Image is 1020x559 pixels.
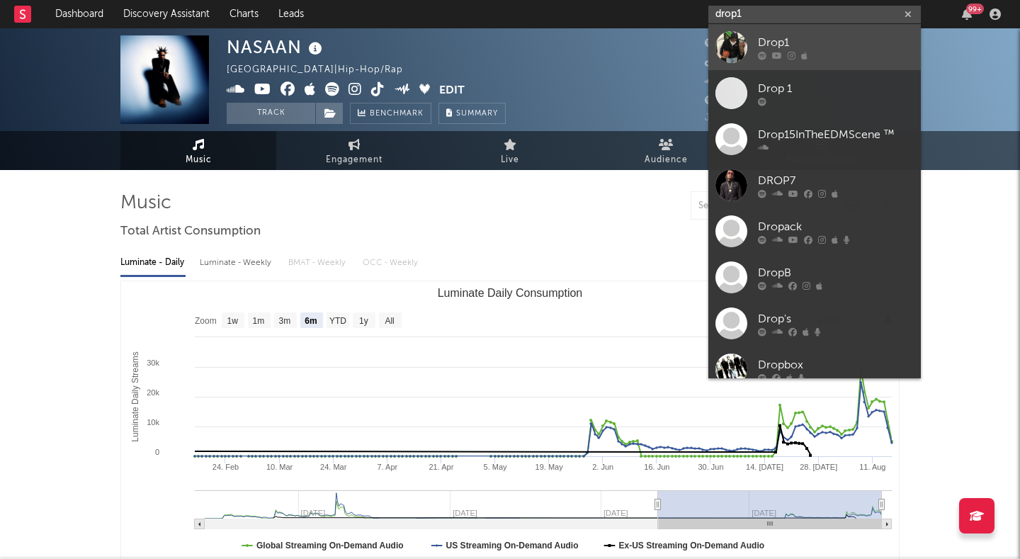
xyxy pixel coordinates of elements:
[588,131,744,170] a: Audience
[962,9,972,20] button: 99+
[120,251,186,275] div: Luminate - Daily
[708,116,921,162] a: Drop15InTheEDMScene ™
[800,463,837,471] text: 28. [DATE]
[227,35,326,59] div: NASAAN
[705,113,788,123] span: Jump Score: 78.7
[758,80,914,97] div: Drop 1
[708,254,921,300] a: DropB
[758,218,914,235] div: Dropack
[708,70,921,116] a: Drop 1
[708,300,921,346] a: Drop's
[705,39,752,48] span: 10,451
[266,463,293,471] text: 10. Mar
[708,6,921,23] input: Search for artists
[155,448,159,456] text: 0
[147,358,159,367] text: 30k
[147,388,159,397] text: 20k
[305,316,317,326] text: 6m
[438,103,506,124] button: Summary
[186,152,212,169] span: Music
[644,463,669,471] text: 16. Jun
[195,316,217,326] text: Zoom
[120,223,261,240] span: Total Artist Consumption
[705,58,748,67] span: 9,585
[456,110,498,118] span: Summary
[484,463,508,471] text: 5. May
[200,251,274,275] div: Luminate - Weekly
[370,106,424,123] span: Benchmark
[758,356,914,373] div: Dropbox
[429,463,454,471] text: 21. Apr
[329,316,346,326] text: YTD
[359,316,368,326] text: 1y
[227,62,419,79] div: [GEOGRAPHIC_DATA] | Hip-Hop/Rap
[439,82,465,100] button: Edit
[227,316,239,326] text: 1w
[438,287,583,299] text: Luminate Daily Consumption
[705,77,747,86] span: 1,104
[746,463,783,471] text: 14. [DATE]
[966,4,984,14] div: 99 +
[276,131,432,170] a: Engagement
[212,463,239,471] text: 24. Feb
[256,541,404,550] text: Global Streaming On-Demand Audio
[535,463,564,471] text: 19. May
[501,152,519,169] span: Live
[758,172,914,189] div: DROP7
[120,131,276,170] a: Music
[691,201,841,212] input: Search by song name or URL
[645,152,688,169] span: Audience
[698,463,723,471] text: 30. Jun
[227,103,315,124] button: Track
[446,541,579,550] text: US Streaming On-Demand Audio
[350,103,431,124] a: Benchmark
[592,463,613,471] text: 2. Jun
[619,541,765,550] text: Ex-US Streaming On-Demand Audio
[708,24,921,70] a: Drop1
[708,346,921,393] a: Dropbox
[758,34,914,51] div: Drop1
[758,126,914,143] div: Drop15InTheEDMScene ™
[147,418,159,427] text: 10k
[859,463,885,471] text: 11. Aug
[326,152,382,169] span: Engagement
[320,463,347,471] text: 24. Mar
[758,310,914,327] div: Drop's
[708,208,921,254] a: Dropack
[377,463,397,471] text: 7. Apr
[705,96,845,106] span: 181,029 Monthly Listeners
[253,316,265,326] text: 1m
[708,162,921,208] a: DROP7
[432,131,588,170] a: Live
[385,316,394,326] text: All
[279,316,291,326] text: 3m
[130,351,140,441] text: Luminate Daily Streams
[758,264,914,281] div: DropB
